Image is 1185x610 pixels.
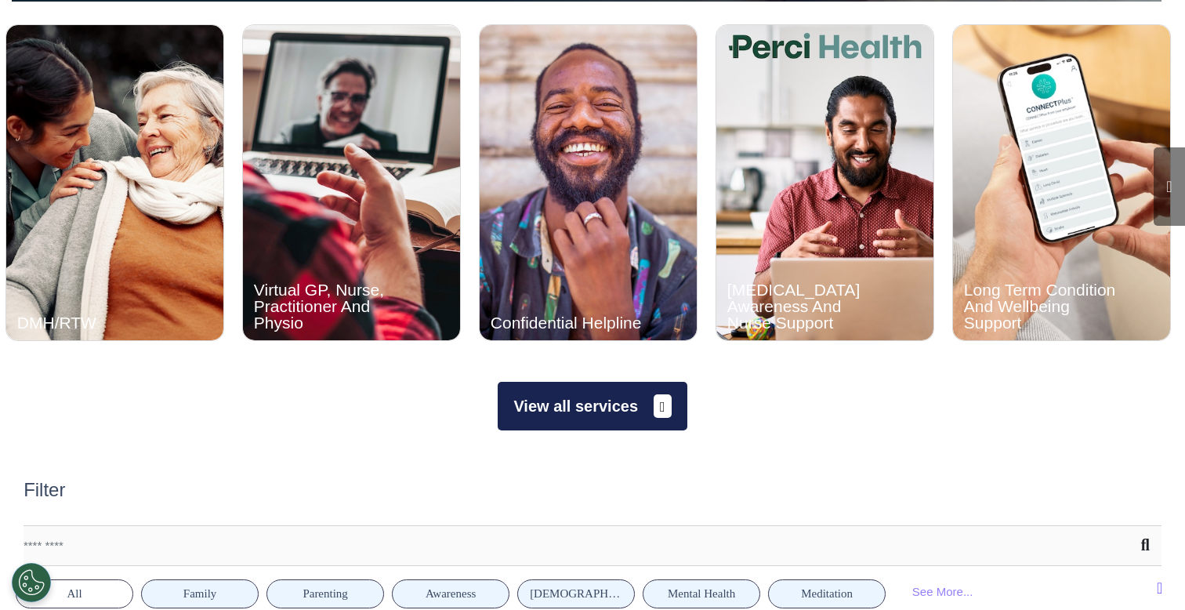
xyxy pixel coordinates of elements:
div: Virtual GP, Nurse, Practitioner And Physio [254,281,406,331]
div: DMH/RTW [17,314,169,331]
button: Mental Health [643,579,760,608]
div: [MEDICAL_DATA] Awareness And Nurse Support [727,281,879,331]
button: All [16,579,133,608]
button: Meditation [768,579,886,608]
div: Long Term Condition And Wellbeing Support [964,281,1116,331]
button: Open Preferences [12,563,51,602]
button: [DEMOGRAPHIC_DATA] Health [517,579,635,608]
button: Family [141,579,259,608]
div: Confidential Helpline [491,314,643,331]
button: View all services [498,382,687,430]
div: See More... [893,578,991,607]
button: Awareness [392,579,509,608]
h2: Filter [24,479,65,502]
button: Parenting [266,579,384,608]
